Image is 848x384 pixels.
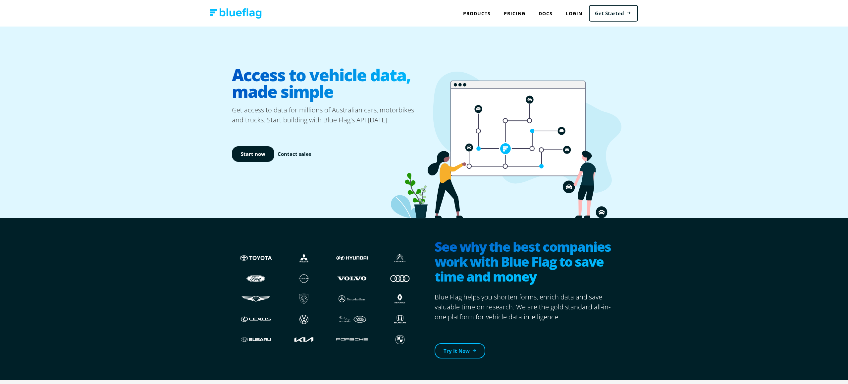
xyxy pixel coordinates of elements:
[238,333,273,346] img: Subaru logo
[232,61,424,105] h1: Access to vehicle data, made simple
[238,292,273,305] img: Genesis logo
[435,292,616,322] p: Blue Flag helps you shorten forms, enrich data and save valuable time on research. We are the gol...
[383,292,417,305] img: Renault logo
[335,272,369,285] img: Volvo logo
[435,343,485,359] a: Try It Now
[435,239,616,286] h2: See why the best companies work with Blue Flag to save time and money
[383,272,417,285] img: Audi logo
[278,150,311,158] a: Contact sales
[287,333,321,346] img: Kia logo
[238,313,273,326] img: Lexus logo
[238,272,273,285] img: Ford logo
[287,313,321,326] img: Volkswagen logo
[232,105,424,125] p: Get access to data for millions of Australian cars, motorbikes and trucks. Start building with Bl...
[287,252,321,264] img: Mistubishi logo
[383,333,417,346] img: BMW logo
[210,8,262,19] img: Blue Flag logo
[238,252,273,264] img: Toyota logo
[559,7,589,20] a: Login to Blue Flag application
[532,7,559,20] a: Docs
[335,333,369,346] img: Porshce logo
[335,292,369,305] img: Mercedes logo
[383,313,417,326] img: Honda logo
[497,7,532,20] a: Pricing
[383,252,417,264] img: Citroen logo
[456,7,497,20] div: Products
[287,272,321,285] img: Nissan logo
[335,313,369,326] img: JLR logo
[287,292,321,305] img: Peugeot logo
[335,252,369,264] img: Hyundai logo
[589,5,638,22] a: Get Started
[232,146,274,162] a: Start now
